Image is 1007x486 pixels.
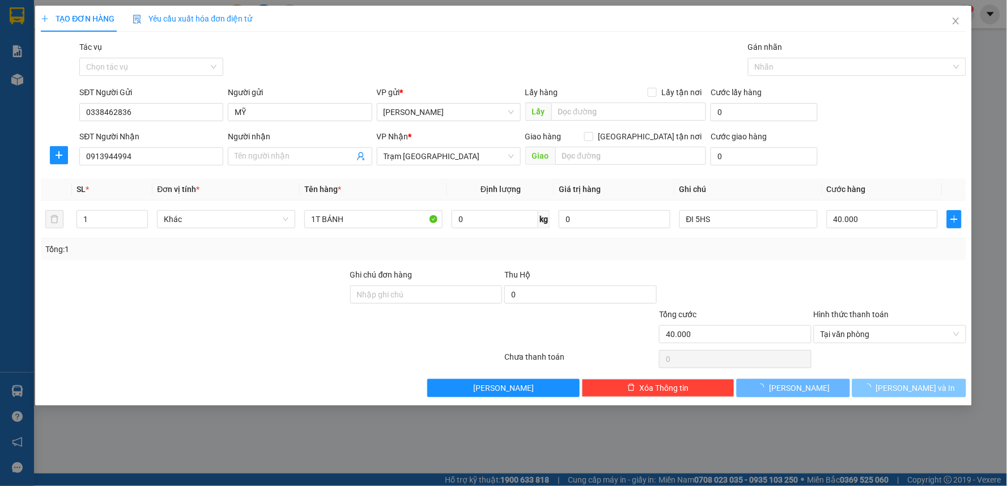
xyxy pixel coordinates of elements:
[821,326,959,343] span: Tại văn phòng
[133,14,252,23] span: Yêu cầu xuất hóa đơn điện tử
[350,270,413,279] label: Ghi chú đơn hàng
[947,215,961,224] span: plus
[138,212,145,219] span: up
[427,379,580,397] button: [PERSON_NAME]
[473,382,534,394] span: [PERSON_NAME]
[525,103,551,121] span: Lấy
[748,42,783,52] label: Gán nhãn
[593,130,706,143] span: [GEOGRAPHIC_DATA] tận nơi
[79,130,223,143] div: SĐT Người Nhận
[157,185,199,194] span: Đơn vị tính
[384,148,514,165] span: Trạm Sài Gòn
[876,382,955,394] span: [PERSON_NAME] và In
[41,15,49,23] span: plus
[940,6,972,37] button: Close
[350,285,503,304] input: Ghi chú đơn hàng
[79,42,102,52] label: Tác vụ
[827,185,866,194] span: Cước hàng
[133,15,142,24] img: icon
[864,383,876,391] span: loading
[135,219,147,228] span: Decrease Value
[50,146,68,164] button: plus
[582,379,734,397] button: deleteXóa Thông tin
[538,210,550,228] span: kg
[45,243,389,255] div: Tổng: 1
[525,88,558,97] span: Lấy hàng
[525,132,562,141] span: Giao hàng
[377,132,409,141] span: VP Nhận
[711,103,818,121] input: Cước lấy hàng
[228,86,372,99] div: Người gửi
[814,310,889,319] label: Hình thức thanh toán
[852,379,966,397] button: [PERSON_NAME] và In
[79,86,223,99] div: SĐT Người Gửi
[559,185,601,194] span: Giá trị hàng
[41,14,114,23] span: TẠO ĐƠN HÀNG
[951,16,961,25] span: close
[138,220,145,227] span: down
[675,178,822,201] th: Ghi chú
[481,185,521,194] span: Định lượng
[711,132,767,141] label: Cước giao hàng
[555,147,707,165] input: Dọc đường
[640,382,689,394] span: Xóa Thông tin
[559,210,670,228] input: 0
[50,151,67,160] span: plus
[164,211,288,228] span: Khác
[659,310,696,319] span: Tổng cước
[135,211,147,219] span: Increase Value
[504,270,530,279] span: Thu Hộ
[627,383,635,393] span: delete
[657,86,706,99] span: Lấy tận nơi
[769,382,830,394] span: [PERSON_NAME]
[384,104,514,121] span: Phan Thiết
[304,185,341,194] span: Tên hàng
[503,351,658,370] div: Chưa thanh toán
[953,331,960,338] span: close-circle
[711,147,818,165] input: Cước giao hàng
[679,210,818,228] input: Ghi Chú
[228,130,372,143] div: Người nhận
[737,379,851,397] button: [PERSON_NAME]
[551,103,707,121] input: Dọc đường
[77,185,86,194] span: SL
[304,210,443,228] input: VD: Bàn, Ghế
[757,383,769,391] span: loading
[356,152,366,161] span: user-add
[525,147,555,165] span: Giao
[947,210,961,228] button: plus
[711,88,762,97] label: Cước lấy hàng
[45,210,63,228] button: delete
[377,86,521,99] div: VP gửi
